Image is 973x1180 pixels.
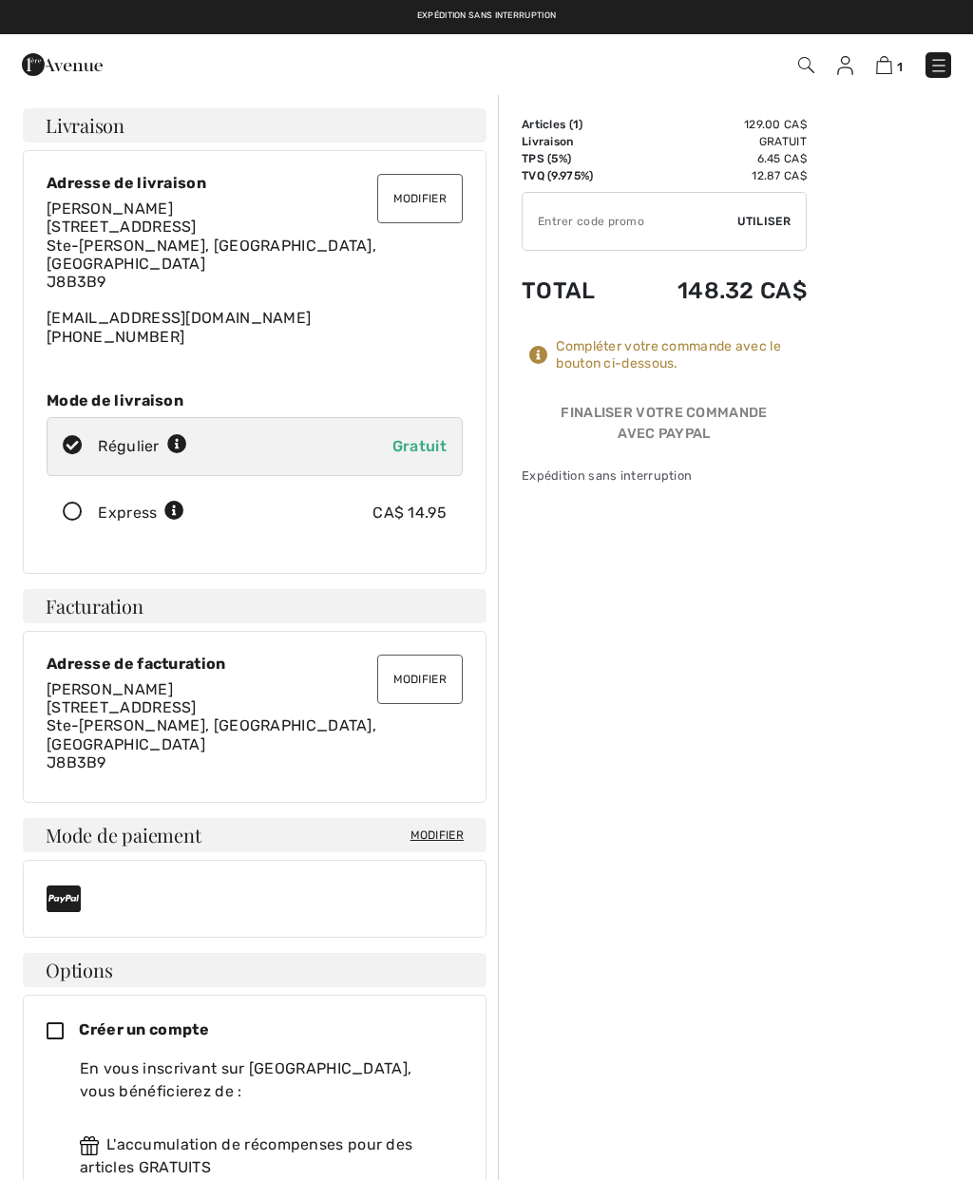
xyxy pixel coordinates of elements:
[410,827,464,844] span: Modifier
[522,167,625,184] td: TVQ (9.975%)
[625,116,807,133] td: 129.00 CA$
[47,698,376,771] span: [STREET_ADDRESS] Ste-[PERSON_NAME], [GEOGRAPHIC_DATA], [GEOGRAPHIC_DATA] J8B3B9
[98,502,184,524] div: Express
[98,435,187,458] div: Régulier
[897,60,903,74] span: 1
[23,953,486,987] h4: Options
[47,174,463,192] div: Adresse de livraison
[22,54,103,72] a: 1ère Avenue
[737,213,791,230] span: Utiliser
[47,655,463,673] div: Adresse de facturation
[522,150,625,167] td: TPS (5%)
[46,116,124,135] span: Livraison
[522,258,625,323] td: Total
[22,46,103,84] img: 1ère Avenue
[377,655,463,704] button: Modifier
[929,56,948,75] img: Menu
[522,466,807,485] div: Expédition sans interruption
[80,1133,448,1179] div: L'accumulation de récompenses pour des articles GRATUITS
[625,258,807,323] td: 148.32 CA$
[46,597,143,616] span: Facturation
[625,133,807,150] td: Gratuit
[876,53,903,76] a: 1
[46,826,200,845] span: Mode de paiement
[522,133,625,150] td: Livraison
[79,1020,209,1038] span: Créer un compte
[80,1057,448,1103] div: En vous inscrivant sur [GEOGRAPHIC_DATA], vous bénéficierez de :
[47,218,376,291] span: [STREET_ADDRESS] Ste-[PERSON_NAME], [GEOGRAPHIC_DATA], [GEOGRAPHIC_DATA] J8B3B9
[522,116,625,133] td: Articles ( )
[47,391,463,409] div: Mode de livraison
[556,338,807,372] div: Compléter votre commande avec le bouton ci-dessous.
[573,118,579,131] span: 1
[625,150,807,167] td: 6.45 CA$
[392,437,447,455] span: Gratuit
[47,200,463,346] div: [EMAIL_ADDRESS][DOMAIN_NAME] [PHONE_NUMBER]
[372,502,447,524] div: CA$ 14.95
[837,56,853,75] img: Mes infos
[377,174,463,223] button: Modifier
[625,167,807,184] td: 12.87 CA$
[876,56,892,74] img: Panier d'achat
[798,57,814,73] img: Recherche
[523,193,737,250] input: Code promo
[47,680,173,698] span: [PERSON_NAME]
[47,200,173,218] span: [PERSON_NAME]
[80,1136,99,1155] img: rewards.svg
[522,403,807,451] div: Finaliser votre commande avec PayPal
